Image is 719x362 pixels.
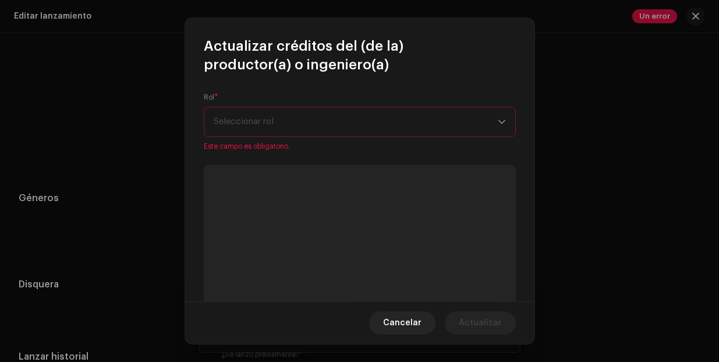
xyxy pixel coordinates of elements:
span: Actualizar [459,311,502,335]
label: Rol [204,93,218,102]
span: Actualizar créditos del (de la) productor(a) o ingeniero(a) [204,37,516,74]
span: Cancelar [383,311,422,335]
span: Este campo es obligatorio. [204,142,516,151]
button: Actualizar [445,311,516,335]
button: Cancelar [369,311,435,335]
